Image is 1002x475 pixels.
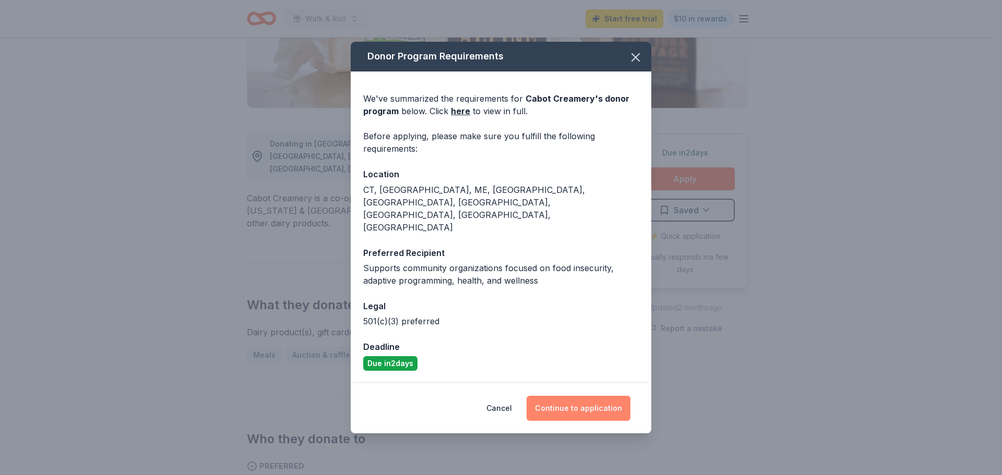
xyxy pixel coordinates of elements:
[363,262,639,287] div: Supports community organizations focused on food insecurity, adaptive programming, health, and we...
[363,246,639,260] div: Preferred Recipient
[363,356,417,371] div: Due in 2 days
[363,315,639,327] div: 501(c)(3) preferred
[363,299,639,313] div: Legal
[451,105,470,117] a: here
[363,184,639,234] div: CT, [GEOGRAPHIC_DATA], ME, [GEOGRAPHIC_DATA], [GEOGRAPHIC_DATA], [GEOGRAPHIC_DATA], [GEOGRAPHIC_D...
[351,42,651,71] div: Donor Program Requirements
[363,92,639,117] div: We've summarized the requirements for below. Click to view in full.
[363,167,639,181] div: Location
[486,396,512,421] button: Cancel
[363,340,639,354] div: Deadline
[527,396,630,421] button: Continue to application
[363,130,639,155] div: Before applying, please make sure you fulfill the following requirements:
